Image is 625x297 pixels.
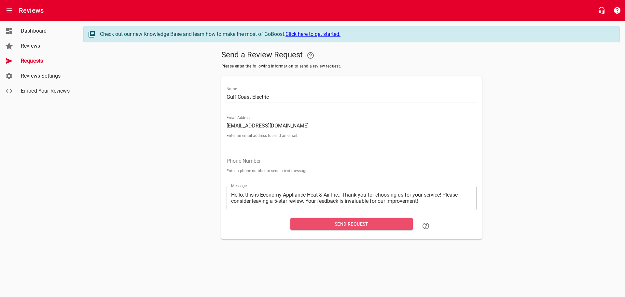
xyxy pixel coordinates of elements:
[227,87,237,91] label: Name
[290,218,413,230] button: Send Request
[21,42,70,50] span: Reviews
[221,63,482,70] span: Please enter the following information to send a review request.
[231,192,472,204] textarea: Hello, this is Economy Appliance Heat & Air Inc.. Thank you for choosing us for your service! Ple...
[594,3,609,18] button: Live Chat
[285,31,340,37] a: Click here to get started.
[418,218,434,234] a: Learn how to "Send a Review Request"
[21,27,70,35] span: Dashboard
[609,3,625,18] button: Support Portal
[2,3,17,18] button: Open drawer
[221,48,482,63] h5: Send a Review Request
[21,57,70,65] span: Requests
[21,87,70,95] span: Embed Your Reviews
[303,48,318,63] a: Your Google or Facebook account must be connected to "Send a Review Request"
[296,220,408,228] span: Send Request
[19,5,44,16] h6: Reviews
[100,30,613,38] div: Check out our new Knowledge Base and learn how to make the most of GoBoost.
[227,169,477,173] p: Enter a phone number to send a text message.
[227,134,477,138] p: Enter an email address to send an email.
[227,116,251,120] label: Email Address
[21,72,70,80] span: Reviews Settings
